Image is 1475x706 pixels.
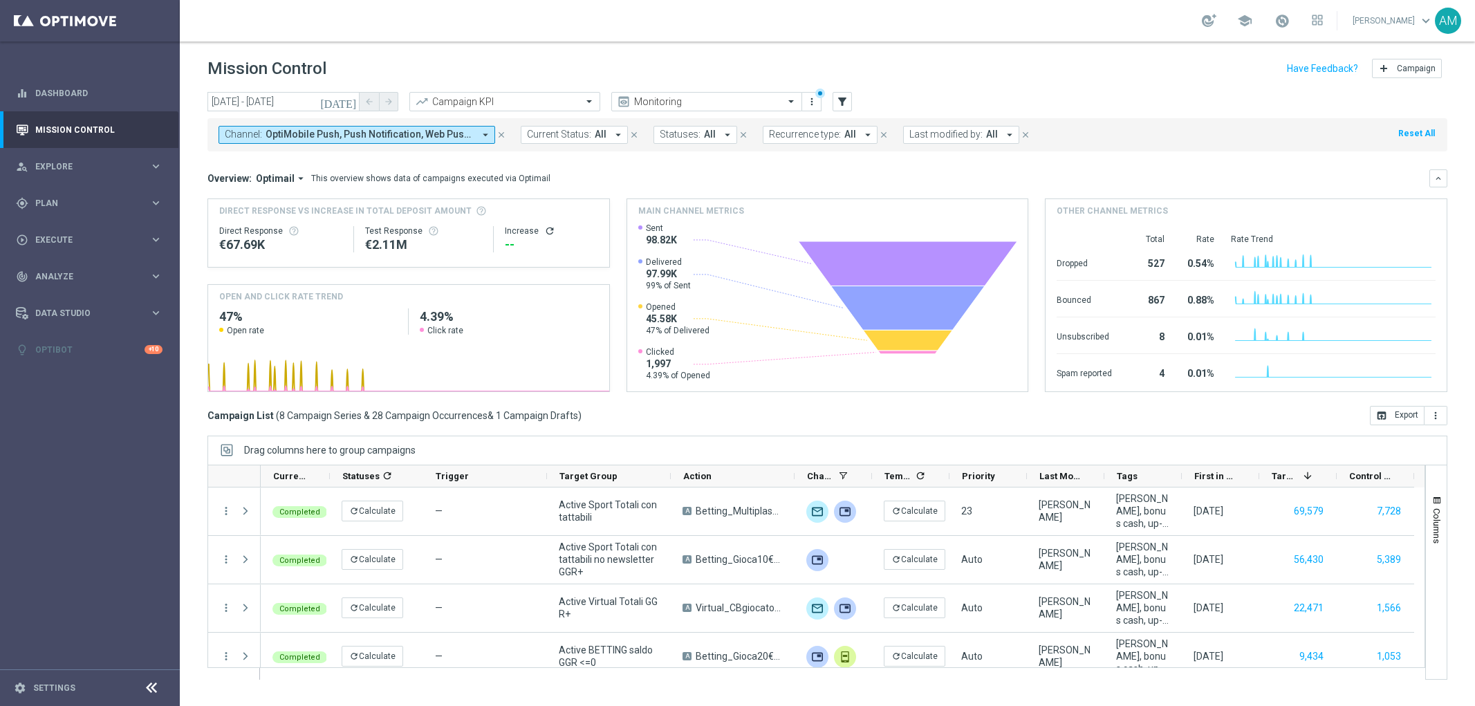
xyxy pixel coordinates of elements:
[683,604,692,612] span: A
[1039,595,1093,620] div: andrea buia
[15,234,163,245] button: play_circle_outline Execute keyboard_arrow_right
[320,95,358,108] i: [DATE]
[495,127,508,142] button: close
[16,75,163,111] div: Dashboard
[559,644,659,669] span: Active BETTING saldo GGR <=0
[1194,505,1223,517] div: 30 Sep 2024, Monday
[272,553,327,566] colored-tag: Completed
[834,501,856,523] img: Web Push
[207,59,326,79] h1: Mission Control
[384,97,393,106] i: arrow_forward
[145,345,163,354] div: +10
[836,95,848,108] i: filter_alt
[15,271,163,282] button: track_changes Analyze keyboard_arrow_right
[149,160,163,173] i: keyboard_arrow_right
[806,501,828,523] img: Optimail
[35,309,149,317] span: Data Studio
[149,270,163,283] i: keyboard_arrow_right
[15,161,163,172] div: person_search Explore keyboard_arrow_right
[16,197,28,210] i: gps_fixed
[219,308,397,325] h2: 47%
[364,97,374,106] i: arrow_back
[1129,361,1165,383] div: 4
[1349,471,1391,481] span: Control Customers
[527,129,591,140] span: Current Status:
[1116,492,1170,530] span: cb perso, bonus cash, up-selling, betting, silver
[380,468,393,483] span: Calculate column
[1434,174,1443,183] i: keyboard_arrow_down
[220,553,232,566] button: more_vert
[646,268,691,280] span: 97.99K
[208,633,261,681] div: Press SPACE to select this row.
[961,602,983,613] span: Auto
[276,409,279,422] span: (
[266,129,474,140] span: OptiMobile Push, Push Notification, Web Push, Web Push Notifications
[1039,644,1093,669] div: andrea buia
[1397,64,1436,73] span: Campaign
[683,652,692,660] span: A
[219,225,342,236] div: Direct Response
[559,471,618,481] span: Target Group
[35,162,149,171] span: Explore
[544,225,555,236] button: refresh
[497,130,506,140] i: close
[739,130,748,140] i: close
[207,409,582,422] h3: Campaign List
[1292,503,1325,520] button: 69,579
[737,127,750,142] button: close
[1194,602,1223,614] div: 01 Aug 2024, Thursday
[227,325,264,336] span: Open rate
[1181,251,1214,273] div: 0.54%
[273,471,306,481] span: Current Status
[646,357,710,370] span: 1,997
[1194,650,1223,662] div: 01 Aug 2024, Thursday
[696,553,783,566] span: Betting_Gioca10€_CBperso_30%upto20€
[653,126,737,144] button: Statuses: All arrow_drop_down
[435,554,443,565] span: —
[15,344,163,355] div: lightbulb Optibot +10
[834,646,856,668] div: In-app Inbox
[1194,471,1236,481] span: First in Range
[884,597,945,618] button: refreshCalculate
[14,682,26,694] i: settings
[578,409,582,422] span: )
[834,597,856,620] div: Web Push
[15,308,163,319] div: Data Studio keyboard_arrow_right
[646,370,710,381] span: 4.39% of Opened
[891,603,901,613] i: refresh
[559,499,659,523] span: Active Sport Totali contattabili
[1375,551,1402,568] button: 5,389
[415,95,429,109] i: trending_up
[16,160,28,173] i: person_search
[884,549,945,570] button: refreshCalculate
[611,92,802,111] ng-select: Monitoring
[1397,126,1436,141] button: Reset All
[349,603,359,613] i: refresh
[220,650,232,662] button: more_vert
[806,96,817,107] i: more_vert
[595,129,606,140] span: All
[1129,324,1165,346] div: 8
[683,507,692,515] span: A
[646,234,677,246] span: 98.82K
[16,234,149,246] div: Execute
[379,92,398,111] button: arrow_forward
[559,541,659,578] span: Active Sport Totali contattabili no newsletter GGR+
[272,602,327,615] colored-tag: Completed
[1231,234,1436,245] div: Rate Trend
[559,595,659,620] span: Active Virtual Totali GGR+
[16,197,149,210] div: Plan
[435,505,443,517] span: —
[806,646,828,668] div: Web Push
[409,92,600,111] ng-select: Campaign KPI
[844,129,856,140] span: All
[15,124,163,136] div: Mission Control
[295,172,307,185] i: arrow_drop_down
[219,126,495,144] button: Channel: OptiMobile Push, Push Notification, Web Push, Web Push Notifications arrow_drop_down
[721,129,734,141] i: arrow_drop_down
[505,225,598,236] div: Increase
[16,344,28,356] i: lightbulb
[884,501,945,521] button: refreshCalculate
